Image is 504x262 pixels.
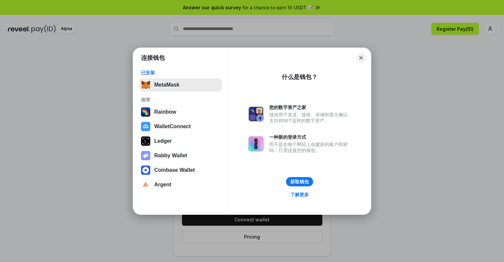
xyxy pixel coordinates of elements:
div: Rainbow [154,109,176,115]
div: 什么是钱包？ [282,73,317,81]
img: svg+xml,%3Csvg%20width%3D%2228%22%20height%3D%2228%22%20viewBox%3D%220%200%2028%2028%22%20fill%3D... [141,122,150,131]
div: 而不是在每个网站上创建新的账户和密码，只需连接您的钱包。 [269,141,351,153]
button: Coinbase Wallet [139,164,222,177]
div: WalletConnect [154,124,191,130]
img: svg+xml,%3Csvg%20width%3D%2228%22%20height%3D%2228%22%20viewBox%3D%220%200%2028%2028%22%20fill%3D... [141,180,150,189]
img: svg+xml,%3Csvg%20width%3D%22120%22%20height%3D%22120%22%20viewBox%3D%220%200%20120%20120%22%20fil... [141,107,150,117]
a: 了解更多 [286,190,313,199]
div: Argent [154,182,171,188]
div: 已安装 [141,70,220,76]
div: 一种新的登录方式 [269,134,351,140]
img: svg+xml,%3Csvg%20xmlns%3D%22http%3A%2F%2Fwww.w3.org%2F2000%2Fsvg%22%20fill%3D%22none%22%20viewBox... [248,136,264,152]
div: 钱包用于发送、接收、存储和显示像以太坊和NFT这样的数字资产。 [269,112,351,124]
div: 推荐 [141,97,220,103]
button: Rainbow [139,105,222,119]
h1: 连接钱包 [141,54,165,62]
img: svg+xml,%3Csvg%20xmlns%3D%22http%3A%2F%2Fwww.w3.org%2F2000%2Fsvg%22%20fill%3D%22none%22%20viewBox... [248,106,264,122]
div: 获取钱包 [290,179,309,185]
img: svg+xml,%3Csvg%20width%3D%2228%22%20height%3D%2228%22%20viewBox%3D%220%200%2028%2028%22%20fill%3D... [141,166,150,175]
div: 了解更多 [290,192,309,198]
img: svg+xml,%3Csvg%20xmlns%3D%22http%3A%2F%2Fwww.w3.org%2F2000%2Fsvg%22%20fill%3D%22none%22%20viewBox... [141,151,150,160]
div: Rabby Wallet [154,153,187,159]
img: svg+xml,%3Csvg%20fill%3D%22none%22%20height%3D%2233%22%20viewBox%3D%220%200%2035%2033%22%20width%... [141,80,150,90]
button: MetaMask [139,78,222,92]
button: Close [356,53,366,62]
button: 获取钱包 [286,177,313,186]
div: MetaMask [154,82,179,88]
img: svg+xml,%3Csvg%20xmlns%3D%22http%3A%2F%2Fwww.w3.org%2F2000%2Fsvg%22%20width%3D%2228%22%20height%3... [141,136,150,146]
div: 您的数字资产之家 [269,104,351,110]
div: Coinbase Wallet [154,167,195,173]
button: Ledger [139,134,222,148]
div: Ledger [154,138,172,144]
button: WalletConnect [139,120,222,133]
button: Argent [139,178,222,191]
button: Rabby Wallet [139,149,222,162]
